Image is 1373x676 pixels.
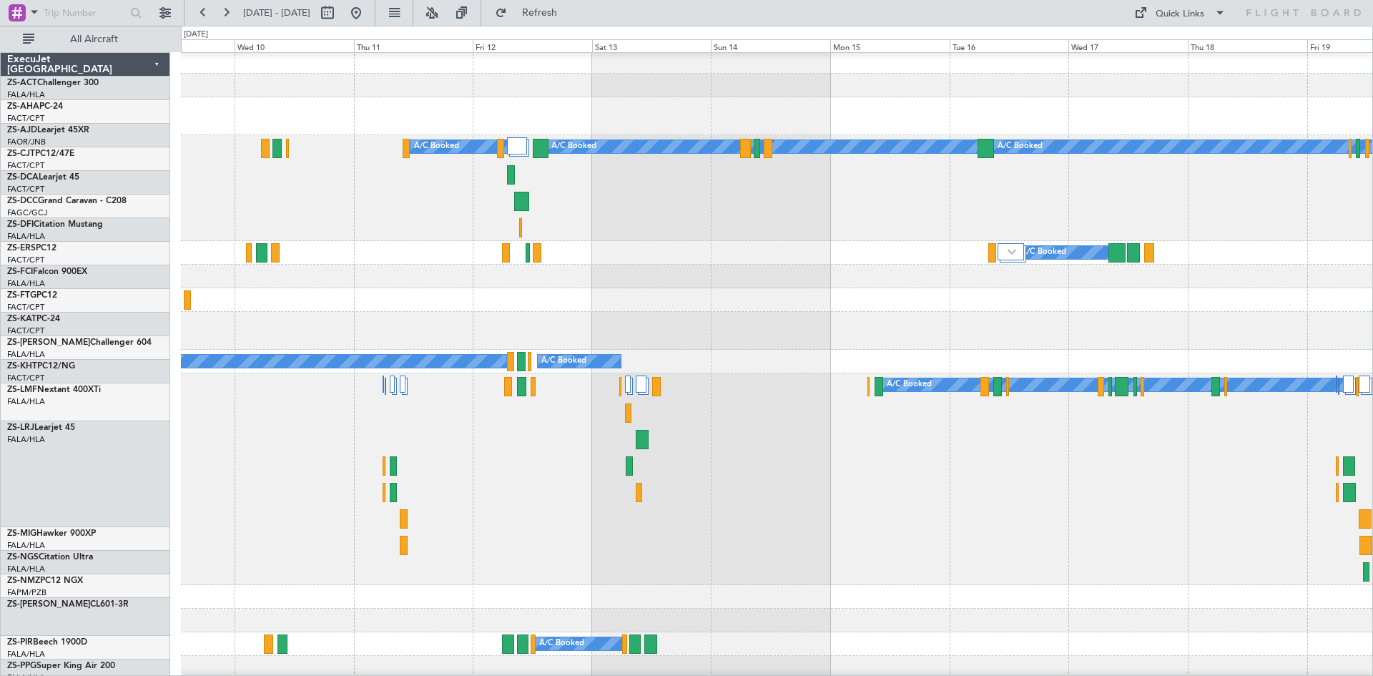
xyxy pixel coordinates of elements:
span: All Aircraft [37,34,151,44]
a: FACT/CPT [7,325,44,336]
a: FACT/CPT [7,113,44,124]
a: FALA/HLA [7,278,45,289]
div: Tue 16 [950,39,1069,52]
span: ZS-PPG [7,662,36,670]
a: FALA/HLA [7,649,45,660]
div: Sun 14 [711,39,830,52]
a: FALA/HLA [7,231,45,242]
a: FACT/CPT [7,302,44,313]
a: ZS-FTGPC12 [7,291,57,300]
span: ZS-ERS [7,244,36,253]
span: ZS-[PERSON_NAME] [7,338,90,347]
span: ZS-FCI [7,268,33,276]
a: FACT/CPT [7,373,44,383]
a: FALA/HLA [7,349,45,360]
a: FALA/HLA [7,434,45,445]
a: ZS-AHAPC-24 [7,102,63,111]
div: A/C Booked [551,136,596,157]
span: ZS-NGS [7,553,39,562]
span: ZS-KHT [7,362,37,371]
span: ZS-CJT [7,150,35,158]
a: ZS-DCCGrand Caravan - C208 [7,197,127,205]
div: A/C Booked [414,136,459,157]
a: ZS-LRJLearjet 45 [7,423,75,432]
a: FALA/HLA [7,396,45,407]
div: A/C Booked [539,633,584,655]
a: ZS-KHTPC12/NG [7,362,75,371]
span: ZS-ACT [7,79,37,87]
a: ZS-NGSCitation Ultra [7,553,93,562]
a: ZS-DCALearjet 45 [7,173,79,182]
span: [DATE] - [DATE] [243,6,310,19]
img: arrow-gray.svg [1008,249,1016,255]
a: ZS-LMFNextant 400XTi [7,386,101,394]
span: ZS-MIG [7,529,36,538]
button: Refresh [488,1,574,24]
a: ZS-FCIFalcon 900EX [7,268,87,276]
a: FACT/CPT [7,255,44,265]
div: A/C Booked [1021,242,1066,263]
span: ZS-DCA [7,173,39,182]
a: ZS-MIGHawker 900XP [7,529,96,538]
span: Refresh [510,8,570,18]
span: ZS-AJD [7,126,37,134]
span: ZS-FTG [7,291,36,300]
a: ZS-ERSPC12 [7,244,56,253]
a: FAPM/PZB [7,587,46,598]
div: Mon 15 [830,39,950,52]
span: ZS-[PERSON_NAME] [7,600,90,609]
div: Thu 18 [1188,39,1307,52]
div: A/C Booked [887,374,932,396]
a: ZS-KATPC-24 [7,315,60,323]
button: All Aircraft [16,28,155,51]
div: A/C Booked [541,351,586,372]
span: ZS-AHA [7,102,39,111]
div: [DATE] [184,29,208,41]
a: FACT/CPT [7,160,44,171]
div: Sat 13 [592,39,712,52]
div: Wed 17 [1068,39,1188,52]
span: ZS-KAT [7,315,36,323]
a: ZS-ACTChallenger 300 [7,79,99,87]
div: Wed 10 [235,39,354,52]
a: FACT/CPT [7,184,44,195]
a: FALA/HLA [7,540,45,551]
span: ZS-PIR [7,638,33,647]
a: ZS-CJTPC12/47E [7,150,74,158]
a: FALA/HLA [7,564,45,574]
div: Thu 11 [354,39,473,52]
div: Fri 12 [473,39,592,52]
a: ZS-DFICitation Mustang [7,220,103,229]
span: ZS-LRJ [7,423,34,432]
input: Trip Number [44,2,126,24]
span: ZS-NMZ [7,577,40,585]
a: ZS-PIRBeech 1900D [7,638,87,647]
a: ZS-[PERSON_NAME]Challenger 604 [7,338,152,347]
a: FAOR/JNB [7,137,46,147]
div: Quick Links [1156,7,1204,21]
span: ZS-DCC [7,197,38,205]
a: FAGC/GCJ [7,207,47,218]
span: ZS-DFI [7,220,34,229]
div: A/C Booked [998,136,1043,157]
a: ZS-AJDLearjet 45XR [7,126,89,134]
button: Quick Links [1127,1,1233,24]
a: FALA/HLA [7,89,45,100]
a: ZS-[PERSON_NAME]CL601-3R [7,600,129,609]
a: ZS-NMZPC12 NGX [7,577,83,585]
a: ZS-PPGSuper King Air 200 [7,662,115,670]
span: ZS-LMF [7,386,37,394]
